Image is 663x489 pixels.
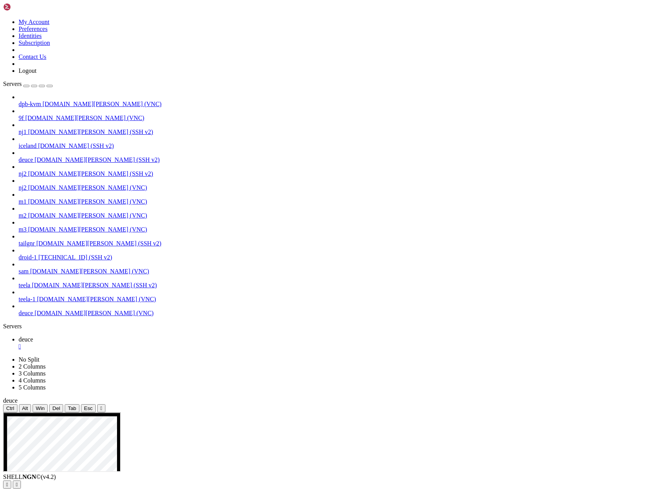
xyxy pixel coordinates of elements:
span: 9f [19,115,24,121]
span: dpb-kvm [19,101,41,107]
a: 2 Columns [19,363,46,370]
li: sam [DOMAIN_NAME][PERSON_NAME] (VNC) [19,261,660,275]
span: sam [19,268,29,275]
li: 9f [DOMAIN_NAME][PERSON_NAME] (VNC) [19,108,660,122]
a: nj1 [DOMAIN_NAME][PERSON_NAME] (SSH v2) [19,129,660,136]
span: [DOMAIN_NAME][PERSON_NAME] (VNC) [34,310,153,316]
div:  [16,482,18,487]
button: Ctrl [3,404,17,412]
span: [DOMAIN_NAME][PERSON_NAME] (SSH v2) [28,170,153,177]
a: My Account [19,19,50,25]
span: [DOMAIN_NAME][PERSON_NAME] (VNC) [25,115,144,121]
li: deuce [DOMAIN_NAME][PERSON_NAME] (VNC) [19,303,660,317]
span: Win [36,405,45,411]
a: dpb-kvm [DOMAIN_NAME][PERSON_NAME] (VNC) [19,101,660,108]
li: iceland [DOMAIN_NAME] (SSH v2) [19,136,660,149]
span: [DOMAIN_NAME][PERSON_NAME] (SSH v2) [32,282,157,288]
a: No Split [19,356,40,363]
span: 4.2.0 [41,474,56,480]
button: Win [33,404,48,412]
li: dpb-kvm [DOMAIN_NAME][PERSON_NAME] (VNC) [19,94,660,108]
a: 4 Columns [19,377,46,384]
a: deuce [DOMAIN_NAME][PERSON_NAME] (VNC) [19,310,660,317]
button:  [3,480,11,489]
a: Logout [19,67,36,74]
span: [TECHNICAL_ID] (SSH v2) [38,254,112,261]
a: m2 [DOMAIN_NAME][PERSON_NAME] (VNC) [19,212,660,219]
span: deuce [19,310,33,316]
a: Servers [3,81,53,87]
a: 3 Columns [19,370,46,377]
span: droid-1 [19,254,37,261]
span: Esc [84,405,93,411]
span: [DOMAIN_NAME][PERSON_NAME] (VNC) [28,212,147,219]
div: Servers [3,323,660,330]
li: nj2 [DOMAIN_NAME][PERSON_NAME] (SSH v2) [19,163,660,177]
button: Del [49,404,63,412]
a: Subscription [19,39,50,46]
button:  [13,480,21,489]
li: m1 [DOMAIN_NAME][PERSON_NAME] (VNC) [19,191,660,205]
a: Contact Us [19,53,46,60]
span: deuce [3,397,17,404]
li: teela-1 [DOMAIN_NAME][PERSON_NAME] (VNC) [19,289,660,303]
a:  [19,343,660,350]
a: m3 [DOMAIN_NAME][PERSON_NAME] (VNC) [19,226,660,233]
span: m1 [19,198,26,205]
a: deuce [DOMAIN_NAME][PERSON_NAME] (SSH v2) [19,156,660,163]
span: [DOMAIN_NAME][PERSON_NAME] (VNC) [28,184,147,191]
span: Alt [22,405,28,411]
span: [DOMAIN_NAME][PERSON_NAME] (VNC) [28,226,147,233]
a: teela-1 [DOMAIN_NAME][PERSON_NAME] (VNC) [19,296,660,303]
span: Del [52,405,60,411]
a: Identities [19,33,42,39]
a: m1 [DOMAIN_NAME][PERSON_NAME] (VNC) [19,198,660,205]
span: [DOMAIN_NAME][PERSON_NAME] (VNC) [28,198,147,205]
b: NGN [22,474,36,480]
button: Tab [65,404,79,412]
a: sam [DOMAIN_NAME][PERSON_NAME] (VNC) [19,268,660,275]
li: m2 [DOMAIN_NAME][PERSON_NAME] (VNC) [19,205,660,219]
a: deuce [19,336,660,350]
span: Servers [3,81,22,87]
a: nj2 [DOMAIN_NAME][PERSON_NAME] (VNC) [19,184,660,191]
a: 9f [DOMAIN_NAME][PERSON_NAME] (VNC) [19,115,660,122]
span: teela-1 [19,296,36,302]
span: SHELL © [3,474,56,480]
li: tailgnr [DOMAIN_NAME][PERSON_NAME] (SSH v2) [19,233,660,247]
span: tailgnr [19,240,35,247]
a: iceland [DOMAIN_NAME] (SSH v2) [19,142,660,149]
span: nj1 [19,129,26,135]
span: [DOMAIN_NAME][PERSON_NAME] (VNC) [30,268,149,275]
span: [DOMAIN_NAME] (SSH v2) [38,142,114,149]
img: Shellngn [3,3,48,11]
div:  [100,405,102,411]
li: teela [DOMAIN_NAME][PERSON_NAME] (SSH v2) [19,275,660,289]
li: m3 [DOMAIN_NAME][PERSON_NAME] (VNC) [19,219,660,233]
span: iceland [19,142,36,149]
div:  [6,482,8,487]
li: droid-1 [TECHNICAL_ID] (SSH v2) [19,247,660,261]
span: teela [19,282,30,288]
a: 5 Columns [19,384,46,391]
li: nj1 [DOMAIN_NAME][PERSON_NAME] (SSH v2) [19,122,660,136]
span: [DOMAIN_NAME][PERSON_NAME] (VNC) [43,101,162,107]
a: Preferences [19,26,48,32]
span: nj2 [19,184,26,191]
span: [DOMAIN_NAME][PERSON_NAME] (SSH v2) [36,240,162,247]
button: Alt [19,404,31,412]
span: [DOMAIN_NAME][PERSON_NAME] (SSH v2) [28,129,153,135]
span: Tab [68,405,76,411]
a: nj2 [DOMAIN_NAME][PERSON_NAME] (SSH v2) [19,170,660,177]
a: tailgnr [DOMAIN_NAME][PERSON_NAME] (SSH v2) [19,240,660,247]
li: nj2 [DOMAIN_NAME][PERSON_NAME] (VNC) [19,177,660,191]
span: nj2 [19,170,26,177]
button: Esc [81,404,96,412]
a: teela [DOMAIN_NAME][PERSON_NAME] (SSH v2) [19,282,660,289]
li: deuce [DOMAIN_NAME][PERSON_NAME] (SSH v2) [19,149,660,163]
span: deuce [19,336,33,343]
span: [DOMAIN_NAME][PERSON_NAME] (VNC) [37,296,156,302]
span: deuce [19,156,33,163]
span: Ctrl [6,405,14,411]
